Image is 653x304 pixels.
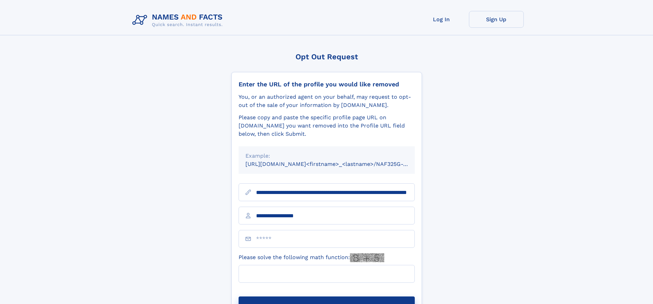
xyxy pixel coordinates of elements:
[414,11,469,28] a: Log In
[245,152,408,160] div: Example:
[239,81,415,88] div: Enter the URL of the profile you would like removed
[245,161,428,167] small: [URL][DOMAIN_NAME]<firstname>_<lastname>/NAF325G-xxxxxxxx
[239,93,415,109] div: You, or an authorized agent on your behalf, may request to opt-out of the sale of your informatio...
[239,253,384,262] label: Please solve the following math function:
[239,113,415,138] div: Please copy and paste the specific profile page URL on [DOMAIN_NAME] you want removed into the Pr...
[469,11,524,28] a: Sign Up
[130,11,228,29] img: Logo Names and Facts
[231,52,422,61] div: Opt Out Request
